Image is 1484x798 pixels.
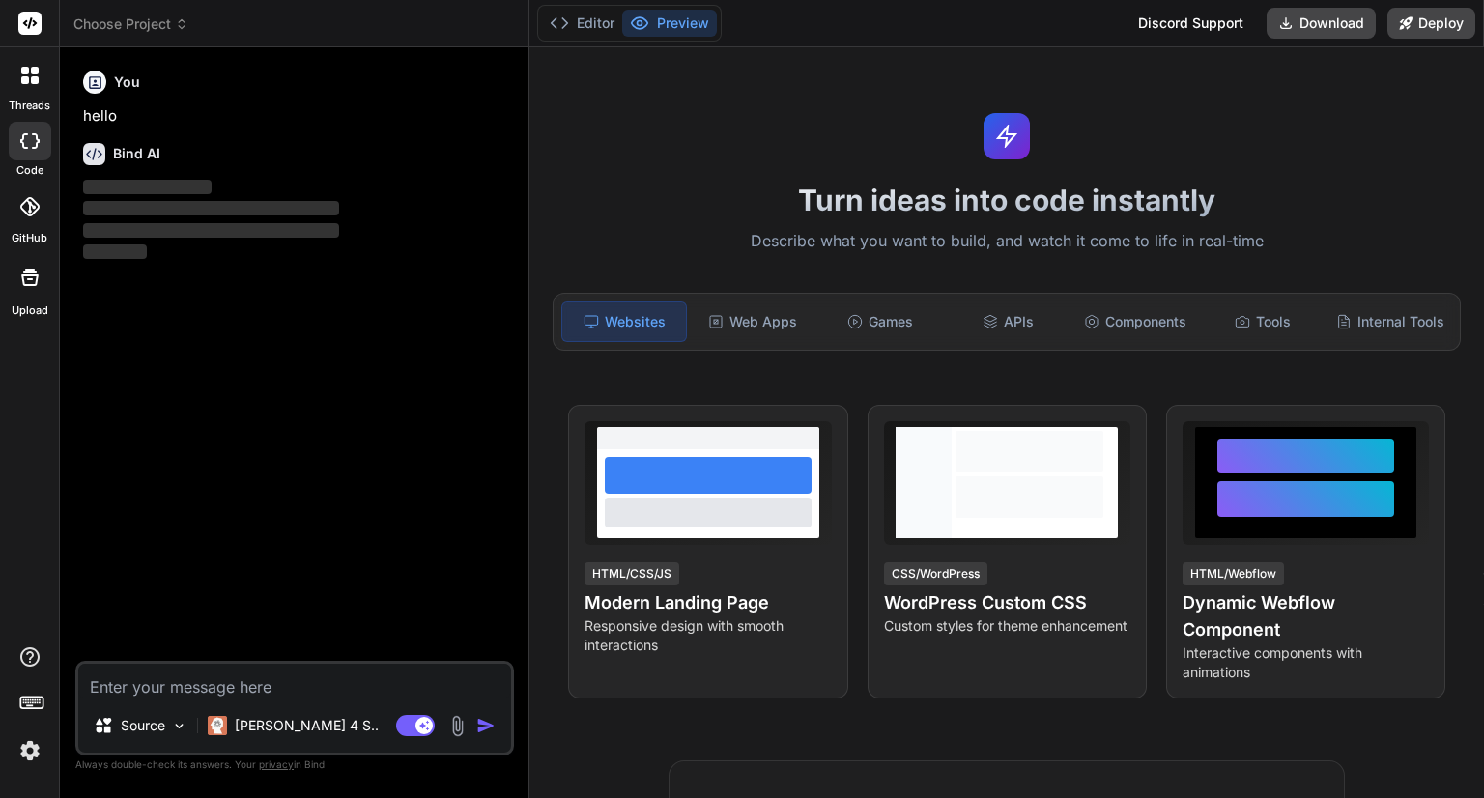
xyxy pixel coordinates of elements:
[83,180,212,194] span: ‌
[561,301,687,342] div: Websites
[1073,301,1197,342] div: Components
[208,716,227,735] img: Claude 4 Sonnet
[446,715,469,737] img: attachment
[171,718,187,734] img: Pick Models
[83,223,339,238] span: ‌
[884,589,1130,616] h4: WordPress Custom CSS
[884,562,987,585] div: CSS/WordPress
[585,562,679,585] div: HTML/CSS/JS
[585,616,831,655] p: Responsive design with smooth interactions
[1387,8,1475,39] button: Deploy
[1201,301,1325,342] div: Tools
[75,755,514,774] p: Always double-check its answers. Your in Bind
[83,244,147,259] span: ‌
[9,98,50,114] label: threads
[1127,8,1255,39] div: Discord Support
[12,230,47,246] label: GitHub
[113,144,160,163] h6: Bind AI
[691,301,814,342] div: Web Apps
[73,14,188,34] span: Choose Project
[1267,8,1376,39] button: Download
[83,201,339,215] span: ‌
[83,105,510,128] p: hello
[12,302,48,319] label: Upload
[121,716,165,735] p: Source
[542,10,622,37] button: Editor
[622,10,717,37] button: Preview
[946,301,1070,342] div: APIs
[585,589,831,616] h4: Modern Landing Page
[884,616,1130,636] p: Custom styles for theme enhancement
[541,229,1472,254] p: Describe what you want to build, and watch it come to life in real-time
[1183,643,1429,682] p: Interactive components with animations
[16,162,43,179] label: code
[14,734,46,767] img: settings
[235,716,379,735] p: [PERSON_NAME] 4 S..
[1328,301,1452,342] div: Internal Tools
[476,716,496,735] img: icon
[259,758,294,770] span: privacy
[114,72,140,92] h6: You
[818,301,942,342] div: Games
[1183,589,1429,643] h4: Dynamic Webflow Component
[541,183,1472,217] h1: Turn ideas into code instantly
[1183,562,1284,585] div: HTML/Webflow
